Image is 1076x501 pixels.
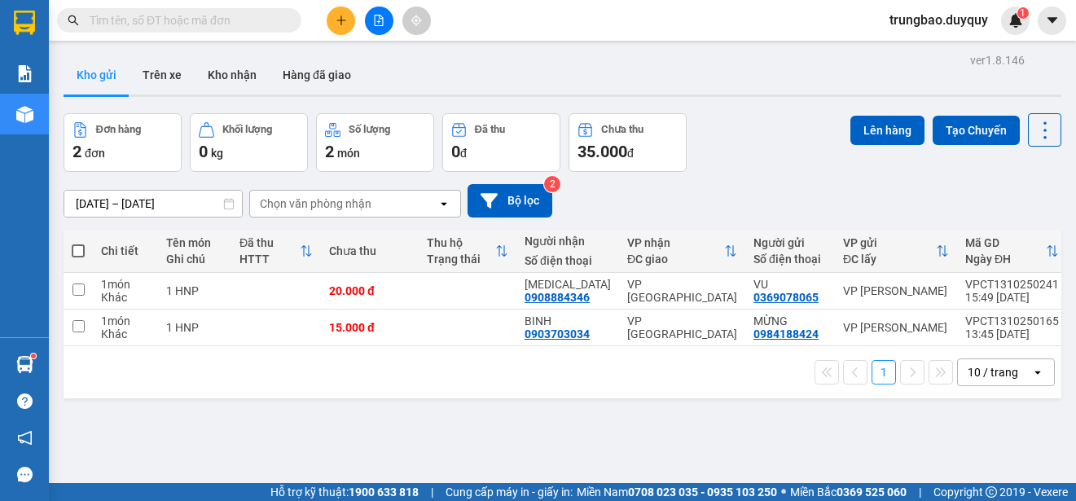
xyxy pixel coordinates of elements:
[525,291,590,304] div: 0908884346
[843,321,949,334] div: VP [PERSON_NAME]
[475,124,505,135] div: Đã thu
[451,142,460,161] span: 0
[431,483,433,501] span: |
[578,142,627,161] span: 35.000
[195,55,270,94] button: Kho nhận
[525,235,611,248] div: Người nhận
[349,124,390,135] div: Số lượng
[64,55,130,94] button: Kho gửi
[544,176,560,192] sup: 2
[437,197,450,210] svg: open
[68,15,79,26] span: search
[442,113,560,172] button: Đã thu0đ
[753,253,827,266] div: Số điện thoại
[1008,13,1023,28] img: icon-new-feature
[64,113,182,172] button: Đơn hàng2đơn
[239,236,300,249] div: Đã thu
[85,147,105,160] span: đơn
[402,7,431,35] button: aim
[17,430,33,446] span: notification
[316,113,434,172] button: Số lượng2món
[446,483,573,501] span: Cung cấp máy in - giấy in:
[627,253,724,266] div: ĐC giao
[872,360,896,385] button: 1
[16,356,33,373] img: warehouse-icon
[837,486,907,499] strong: 0369 525 060
[211,147,223,160] span: kg
[419,230,516,273] th: Toggle SortBy
[965,278,1059,291] div: VPCT1310250241
[349,486,419,499] strong: 1900 633 818
[329,244,411,257] div: Chưa thu
[166,253,223,266] div: Ghi chú
[1031,366,1044,379] svg: open
[753,236,827,249] div: Người gửi
[365,7,393,35] button: file-add
[790,483,907,501] span: Miền Bắc
[337,147,360,160] span: món
[965,327,1059,341] div: 13:45 [DATE]
[16,106,33,123] img: warehouse-icon
[876,10,1001,30] span: trungbao.duyquy
[325,142,334,161] span: 2
[270,55,364,94] button: Hàng đã giao
[843,253,936,266] div: ĐC lấy
[1017,7,1029,19] sup: 1
[411,15,422,26] span: aim
[919,483,921,501] span: |
[627,147,634,160] span: đ
[427,236,495,249] div: Thu hộ
[166,236,223,249] div: Tên món
[1020,7,1025,19] span: 1
[190,113,308,172] button: Khối lượng0kg
[843,284,949,297] div: VP [PERSON_NAME]
[166,321,223,334] div: 1 HNP
[619,230,745,273] th: Toggle SortBy
[427,253,495,266] div: Trạng thái
[525,278,611,291] div: THAM
[16,65,33,82] img: solution-icon
[627,314,737,341] div: VP [GEOGRAPHIC_DATA]
[96,124,141,135] div: Đơn hàng
[31,354,36,358] sup: 1
[525,314,611,327] div: BINH
[1038,7,1066,35] button: caret-down
[468,184,552,218] button: Bộ lọc
[970,51,1025,69] div: ver 1.8.146
[965,291,1059,304] div: 15:49 [DATE]
[753,327,819,341] div: 0984188424
[101,327,150,341] div: Khác
[101,244,150,257] div: Chi tiết
[166,284,223,297] div: 1 HNP
[569,113,687,172] button: Chưa thu35.000đ
[460,147,467,160] span: đ
[329,284,411,297] div: 20.000 đ
[957,230,1067,273] th: Toggle SortBy
[231,230,321,273] th: Toggle SortBy
[101,314,150,327] div: 1 món
[373,15,384,26] span: file-add
[90,11,282,29] input: Tìm tên, số ĐT hoặc mã đơn
[17,467,33,482] span: message
[1045,13,1060,28] span: caret-down
[628,486,777,499] strong: 0708 023 035 - 0935 103 250
[525,327,590,341] div: 0903703034
[525,254,611,267] div: Số điện thoại
[222,124,272,135] div: Khối lượng
[753,278,827,291] div: VU
[843,236,936,249] div: VP gửi
[17,393,33,409] span: question-circle
[835,230,957,273] th: Toggle SortBy
[753,314,827,327] div: MỪNG
[577,483,777,501] span: Miền Nam
[965,253,1046,266] div: Ngày ĐH
[14,11,35,35] img: logo-vxr
[965,314,1059,327] div: VPCT1310250165
[627,278,737,304] div: VP [GEOGRAPHIC_DATA]
[101,291,150,304] div: Khác
[601,124,643,135] div: Chưa thu
[327,7,355,35] button: plus
[239,253,300,266] div: HTTT
[850,116,924,145] button: Lên hàng
[753,291,819,304] div: 0369078065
